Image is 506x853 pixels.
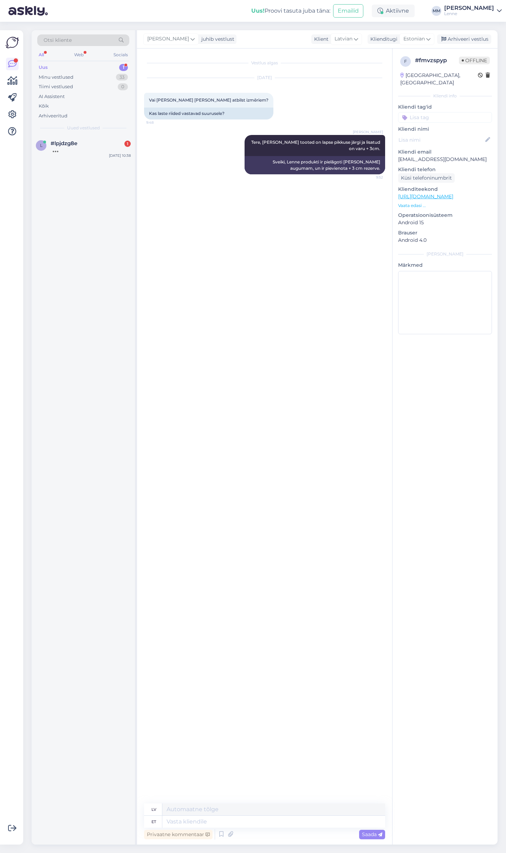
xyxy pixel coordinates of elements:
[398,229,492,237] p: Brauser
[39,112,67,119] div: Arhiveeritud
[119,64,128,71] div: 1
[124,141,131,147] div: 1
[398,173,455,183] div: Küsi telefoninumbrit
[151,816,156,828] div: et
[147,35,189,43] span: [PERSON_NAME]
[362,831,382,838] span: Saada
[398,186,492,193] p: Klienditeekond
[398,93,492,99] div: Kliendi info
[144,60,385,66] div: Vestlus algas
[400,72,478,86] div: [GEOGRAPHIC_DATA], [GEOGRAPHIC_DATA]
[67,125,100,131] span: Uued vestlused
[404,59,407,64] span: f
[398,193,453,200] a: [URL][DOMAIN_NAME]
[199,35,234,43] div: juhib vestlust
[398,202,492,209] p: Vaata edasi ...
[398,166,492,173] p: Kliendi telefon
[403,35,425,43] span: Estonian
[437,34,491,44] div: Arhiveeri vestlus
[144,75,385,81] div: [DATE]
[39,74,73,81] div: Minu vestlused
[251,140,381,151] span: Tere, [PERSON_NAME] tooted on lapse pikkuse järgi ja lisatud on varu + 3cm.
[39,64,48,71] div: Uus
[39,103,49,110] div: Kõik
[398,237,492,244] p: Android 4.0
[398,219,492,226] p: Android 15
[444,11,494,17] div: Lenne
[39,83,73,90] div: Tiimi vestlused
[432,6,441,16] div: MM
[398,212,492,219] p: Operatsioonisüsteem
[116,74,128,81] div: 33
[37,50,45,59] div: All
[398,112,492,123] input: Lisa tag
[368,35,397,43] div: Klienditugi
[39,93,65,100] div: AI Assistent
[251,7,265,14] b: Uus!
[398,251,492,257] div: [PERSON_NAME]
[398,125,492,133] p: Kliendi nimi
[144,830,213,839] div: Privaatne kommentaar
[149,97,268,103] span: Vai [PERSON_NAME] [PERSON_NAME] atbilst izmēriem?
[44,37,72,44] span: Otsi kliente
[112,50,129,59] div: Socials
[398,148,492,156] p: Kliendi email
[311,35,329,43] div: Klient
[6,36,19,49] img: Askly Logo
[118,83,128,90] div: 0
[357,175,383,180] span: 9:52
[40,143,43,148] span: l
[444,5,502,17] a: [PERSON_NAME]Lenne
[151,803,156,815] div: lv
[398,156,492,163] p: [EMAIL_ADDRESS][DOMAIN_NAME]
[109,153,131,158] div: [DATE] 10:38
[51,140,77,147] span: #lpjdzg8e
[146,120,173,125] span: 9:48
[335,35,352,43] span: Latvian
[245,156,385,174] div: Sveiki, Lenne produkti ir pielāgoti [PERSON_NAME] augumam, un ir pievienota + 3 cm rezerve.
[398,136,484,144] input: Lisa nimi
[353,129,383,135] span: [PERSON_NAME]
[144,108,273,119] div: Kas laste riided vastavad suurusele?
[372,5,415,17] div: Aktiivne
[398,261,492,269] p: Märkmed
[333,4,363,18] button: Emailid
[398,103,492,111] p: Kliendi tag'id
[415,56,459,65] div: # fmvzspyp
[73,50,85,59] div: Web
[251,7,330,15] div: Proovi tasuta juba täna:
[444,5,494,11] div: [PERSON_NAME]
[459,57,490,64] span: Offline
